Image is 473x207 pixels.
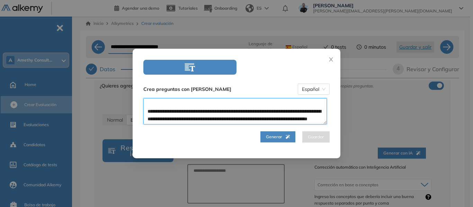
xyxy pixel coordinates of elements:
[260,131,295,142] button: Generar
[302,131,330,142] button: Guardar
[308,134,324,140] span: Guardar
[266,134,290,140] span: Generar
[302,84,325,94] span: Español
[143,85,231,93] b: Crea preguntas con [PERSON_NAME]
[328,57,334,62] span: close
[322,49,340,67] button: Close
